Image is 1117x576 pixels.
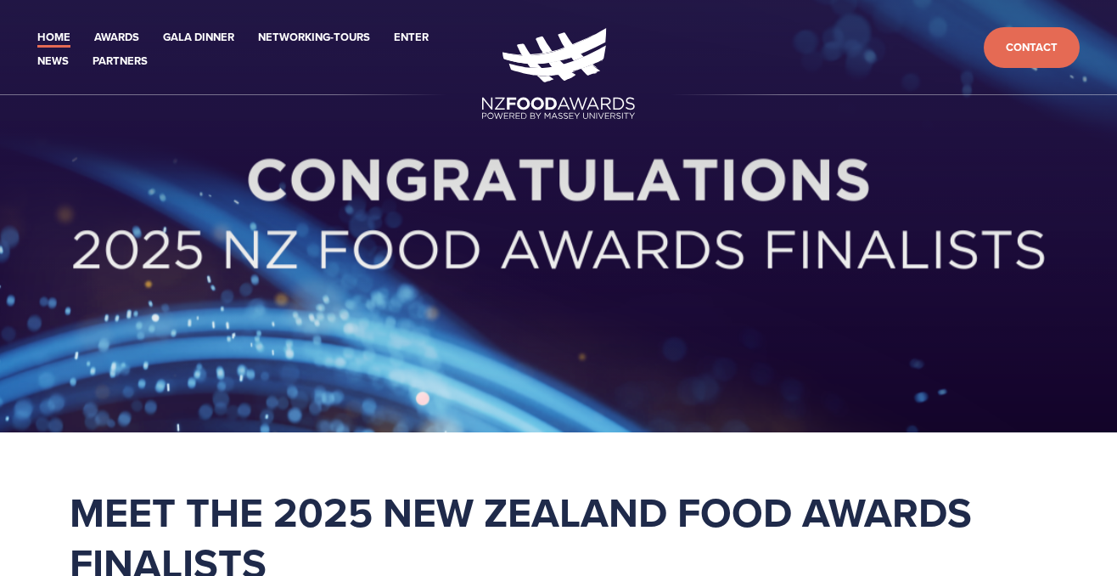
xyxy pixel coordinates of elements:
a: Partners [93,52,148,71]
a: Contact [984,27,1080,69]
a: Gala Dinner [163,28,234,48]
a: Home [37,28,70,48]
a: Awards [94,28,139,48]
a: News [37,52,69,71]
a: Networking-Tours [258,28,370,48]
a: Enter [394,28,429,48]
